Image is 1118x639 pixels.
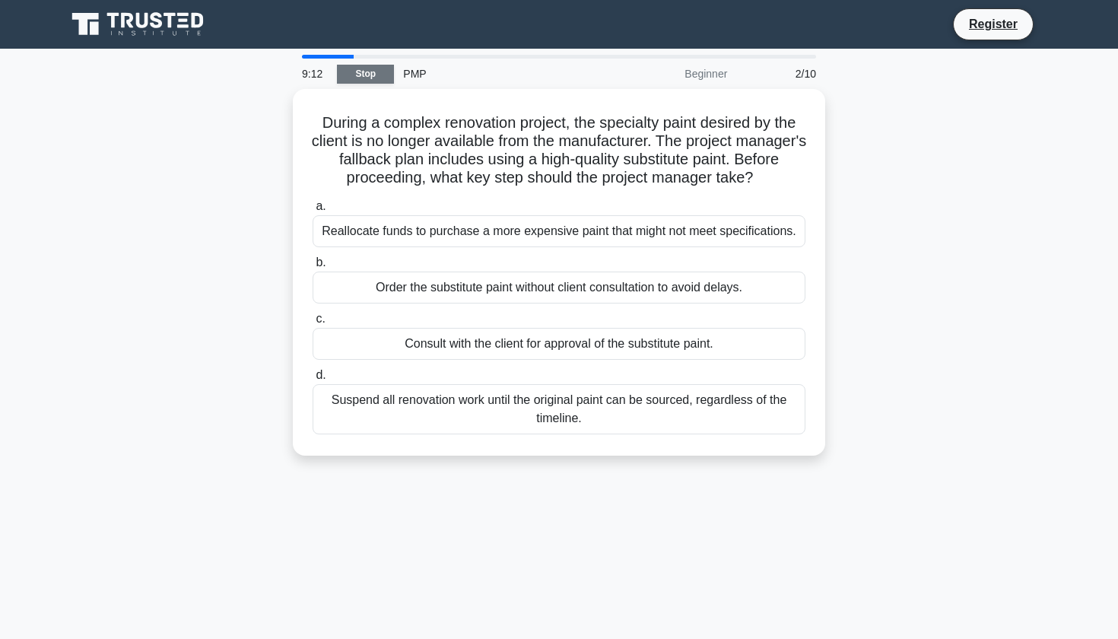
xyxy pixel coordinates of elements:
[316,312,325,325] span: c.
[313,215,805,247] div: Reallocate funds to purchase a more expensive paint that might not meet specifications.
[313,272,805,304] div: Order the substitute paint without client consultation to avoid delays.
[316,368,326,381] span: d.
[316,256,326,269] span: b.
[603,59,736,89] div: Beginner
[311,113,807,188] h5: During a complex renovation project, the specialty paint desired by the client is no longer avail...
[394,59,603,89] div: PMP
[960,14,1027,33] a: Register
[337,65,394,84] a: Stop
[293,59,337,89] div: 9:12
[316,199,326,212] span: a.
[736,59,825,89] div: 2/10
[313,328,805,360] div: Consult with the client for approval of the substitute paint.
[313,384,805,434] div: Suspend all renovation work until the original paint can be sourced, regardless of the timeline.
